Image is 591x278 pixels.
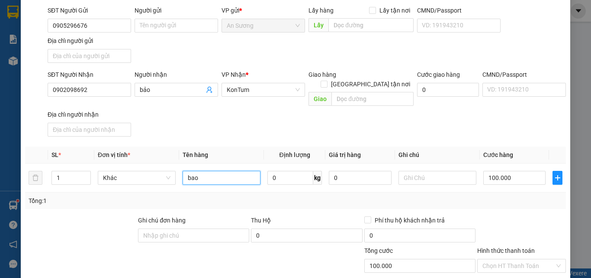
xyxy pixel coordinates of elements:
[138,217,186,224] label: Ghi chú đơn hàng
[329,151,361,158] span: Giá trị hàng
[279,151,310,158] span: Định lượng
[371,216,448,225] span: Phí thu hộ khách nhận trả
[48,70,131,79] div: SĐT Người Nhận
[483,151,513,158] span: Cước hàng
[48,123,131,137] input: Địa chỉ của người nhận
[227,83,300,96] span: KonTum
[308,7,334,14] span: Lấy hàng
[74,28,138,40] div: 0355979711
[308,92,331,106] span: Giao
[98,151,130,158] span: Đơn vị tính
[227,19,300,32] span: An Sương
[48,6,131,15] div: SĐT Người Gửi
[308,71,336,78] span: Giao hàng
[417,83,479,97] input: Cước giao hàng
[364,247,393,254] span: Tổng cước
[417,6,501,15] div: CMND/Passport
[48,110,131,119] div: Địa chỉ người nhận
[308,18,328,32] span: Lấy
[417,71,460,78] label: Cước giao hàng
[395,147,480,164] th: Ghi chú
[553,174,562,181] span: plus
[74,7,138,18] div: KonTum
[222,6,305,15] div: VP gửi
[206,86,213,93] span: user-add
[331,92,414,106] input: Dọc đường
[7,8,21,17] span: Gửi:
[313,171,322,185] span: kg
[135,70,218,79] div: Người nhận
[29,171,42,185] button: delete
[552,171,562,185] button: plus
[73,48,85,57] span: CC :
[329,171,391,185] input: 0
[7,18,68,30] div: 0981920881
[51,151,58,158] span: SL
[328,79,414,89] span: [GEOGRAPHIC_DATA] tận nơi
[477,247,535,254] label: Hình thức thanh toán
[376,6,414,15] span: Lấy tận nơi
[48,49,131,63] input: Địa chỉ của người gửi
[251,217,271,224] span: Thu Hộ
[138,229,249,242] input: Ghi chú đơn hàng
[135,6,218,15] div: Người gửi
[74,62,85,74] span: SL
[29,196,229,206] div: Tổng: 1
[48,36,131,46] div: Địa chỉ người gửi
[74,18,138,28] div: TIẾN
[398,171,476,185] input: Ghi Chú
[482,70,566,79] div: CMND/Passport
[183,151,208,158] span: Tên hàng
[103,171,170,184] span: Khác
[328,18,414,32] input: Dọc đường
[74,8,95,17] span: Nhận:
[222,71,246,78] span: VP Nhận
[7,63,138,74] div: Tên hàng: bao ( : 4 )
[73,46,139,58] div: 200.000
[7,7,68,18] div: An Sương
[183,171,260,185] input: VD: Bàn, Ghế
